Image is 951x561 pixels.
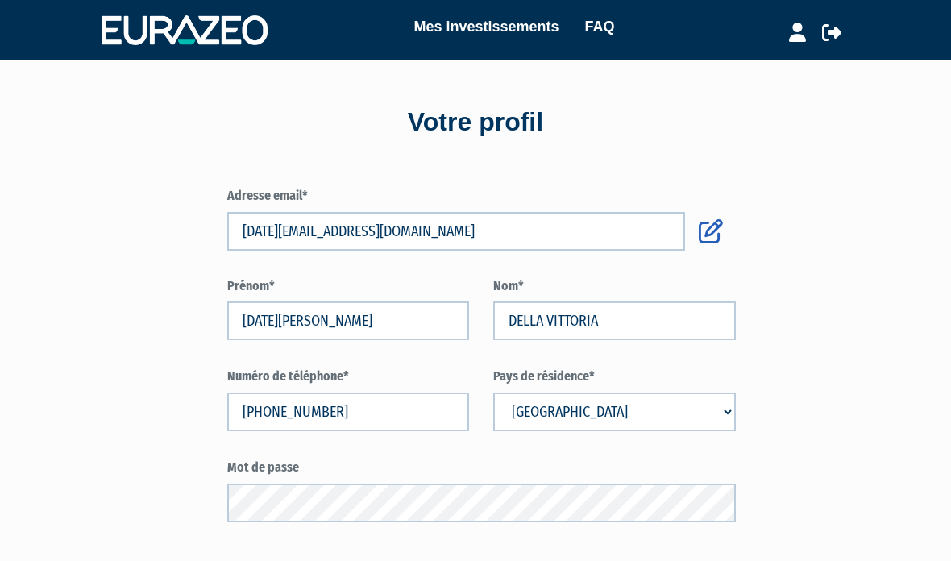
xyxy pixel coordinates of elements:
[493,368,736,386] label: Pays de résidence*
[102,15,268,44] img: 1732889491-logotype_eurazeo_blanc_rvb.png
[227,393,470,431] input: Numéro de téléphone
[585,15,615,38] a: FAQ
[97,104,854,141] div: Votre profil
[493,301,736,340] input: Nom
[413,15,559,38] a: Mes investissements
[227,301,470,340] input: Prénom
[227,368,470,386] label: Numéro de téléphone*
[227,277,470,296] label: Prénom*
[227,187,737,206] label: Adresse email*
[227,212,685,251] input: Adresse email
[227,459,737,477] label: Mot de passe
